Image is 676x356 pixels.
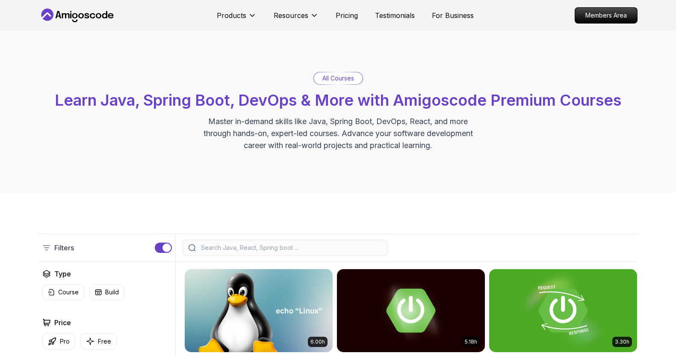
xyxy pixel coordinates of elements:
img: Linux Fundamentals card [185,269,333,352]
button: Build [89,284,124,300]
a: Pricing [336,10,358,21]
p: Members Area [575,8,637,23]
a: Members Area [575,7,638,24]
a: Testimonials [375,10,415,21]
a: For Business [432,10,474,21]
p: All Courses [322,74,354,83]
h2: Type [54,269,71,279]
p: Course [58,288,79,297]
p: Build [105,288,119,297]
p: Products [217,10,246,21]
button: Resources [274,10,319,27]
p: 5.18h [465,338,477,345]
p: Master in-demand skills like Java, Spring Boot, DevOps, React, and more through hands-on, expert-... [195,116,482,151]
p: Pro [60,337,70,346]
button: Course [42,284,84,300]
p: Resources [274,10,308,21]
p: Free [98,337,111,346]
span: Learn Java, Spring Boot, DevOps & More with Amigoscode Premium Courses [55,91,621,110]
img: Building APIs with Spring Boot card [489,269,637,352]
p: 6.00h [310,338,325,345]
button: Products [217,10,257,27]
p: Filters [54,243,74,253]
p: 3.30h [615,338,629,345]
img: Advanced Spring Boot card [337,269,485,352]
input: Search Java, React, Spring boot ... [199,243,382,252]
h2: Price [54,317,71,328]
button: Free [80,333,117,350]
button: Pro [42,333,75,350]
